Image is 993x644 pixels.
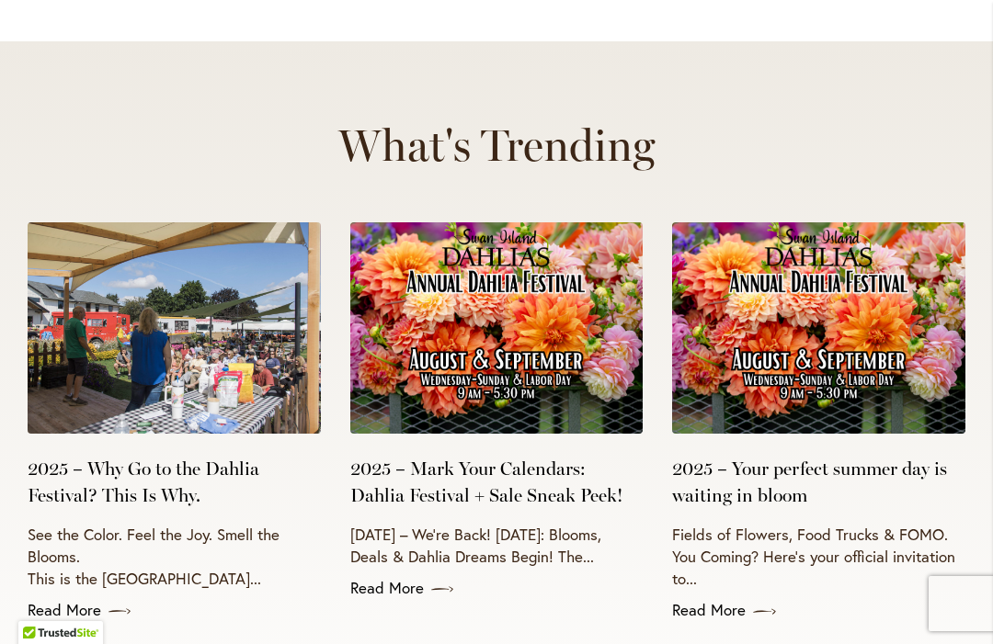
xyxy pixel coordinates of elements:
a: Read More [350,577,644,599]
p: See the Color. Feel the Joy. Smell the Blooms. This is the [GEOGRAPHIC_DATA]... [28,524,321,590]
img: 2025 Annual Dahlias Festival Poster [672,222,965,434]
img: 2025 Annual Dahlias Festival Poster [350,222,644,434]
a: 2025 – Mark Your Calendars: Dahlia Festival + Sale Sneak Peek! [350,456,644,509]
p: [DATE] – We’re Back! [DATE]: Blooms, Deals & Dahlia Dreams Begin! The... [350,524,644,568]
a: 2025 – Why Go to the Dahlia Festival? This Is Why. [28,456,321,509]
p: Fields of Flowers, Food Trucks & FOMO. You Coming? Here’s your official invitation to... [672,524,965,590]
img: Dahlia Lecture [28,222,321,434]
a: 2025 – Your perfect summer day is waiting in bloom [672,456,965,509]
h2: What's Trending [22,119,971,171]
